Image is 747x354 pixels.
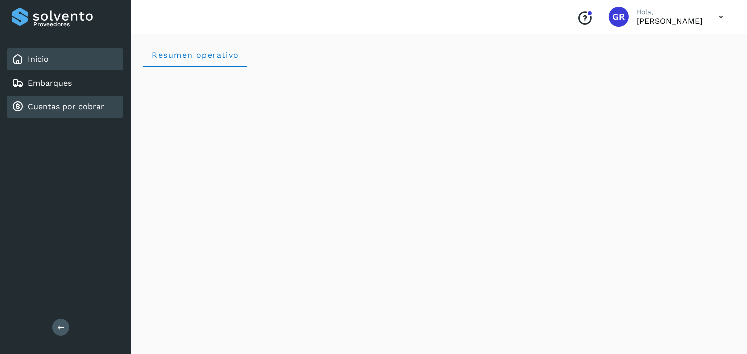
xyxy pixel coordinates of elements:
[7,48,123,70] div: Inicio
[7,96,123,118] div: Cuentas por cobrar
[28,102,104,111] a: Cuentas por cobrar
[151,50,239,60] span: Resumen operativo
[637,8,703,16] p: Hola,
[637,16,703,26] p: GILBERTO RODRIGUEZ ARANDA
[33,21,119,28] p: Proveedores
[28,78,72,88] a: Embarques
[28,54,49,64] a: Inicio
[7,72,123,94] div: Embarques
